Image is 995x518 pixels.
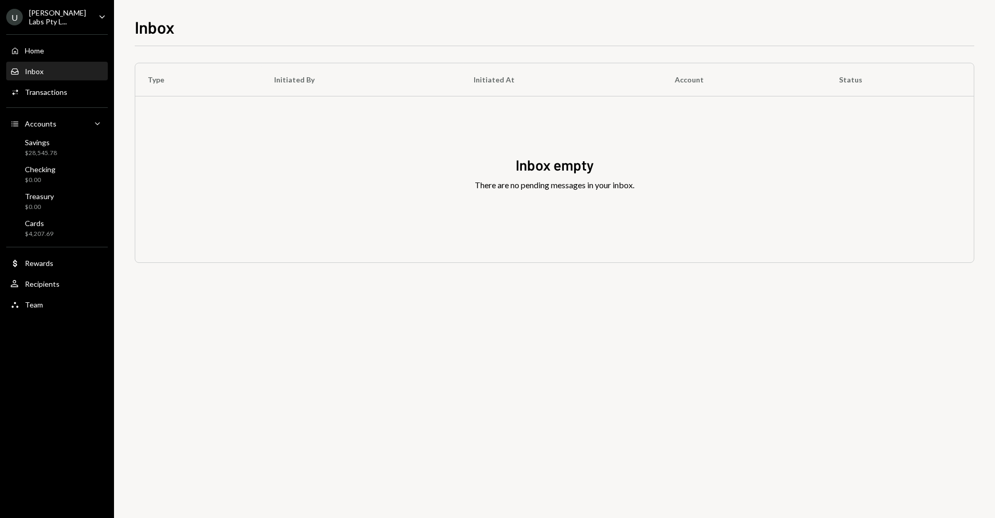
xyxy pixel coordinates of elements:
[475,179,634,191] div: There are no pending messages in your inbox.
[827,63,974,96] th: Status
[6,274,108,293] a: Recipients
[25,176,55,185] div: $0.00
[135,17,175,37] h1: Inbox
[29,8,90,26] div: [PERSON_NAME] Labs Pty L...
[6,216,108,241] a: Cards$4,207.69
[25,192,54,201] div: Treasury
[6,295,108,314] a: Team
[6,135,108,160] a: Savings$28,545.78
[6,62,108,80] a: Inbox
[6,254,108,272] a: Rewards
[25,138,57,147] div: Savings
[6,41,108,60] a: Home
[461,63,662,96] th: Initiated At
[662,63,827,96] th: Account
[6,9,23,25] div: U
[6,162,108,187] a: Checking$0.00
[25,259,53,268] div: Rewards
[25,279,60,288] div: Recipients
[25,300,43,309] div: Team
[25,230,53,239] div: $4,207.69
[25,119,56,128] div: Accounts
[6,114,108,133] a: Accounts
[262,63,461,96] th: Initiated By
[25,149,57,158] div: $28,545.78
[25,165,55,174] div: Checking
[6,189,108,214] a: Treasury$0.00
[516,155,594,175] div: Inbox empty
[25,67,44,76] div: Inbox
[6,82,108,101] a: Transactions
[135,63,262,96] th: Type
[25,46,44,55] div: Home
[25,203,54,212] div: $0.00
[25,88,67,96] div: Transactions
[25,219,53,228] div: Cards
